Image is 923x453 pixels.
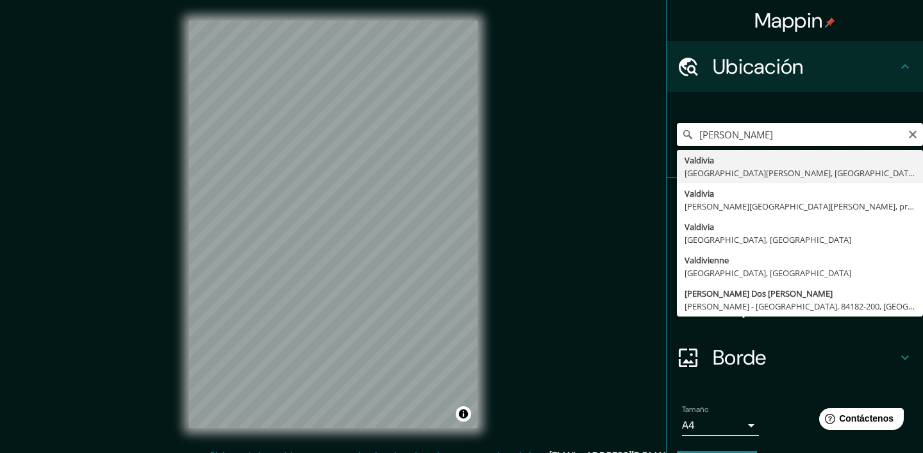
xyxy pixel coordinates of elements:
[809,403,909,439] iframe: Lanzador de widgets de ayuda
[685,267,851,279] font: [GEOGRAPHIC_DATA], [GEOGRAPHIC_DATA]
[667,178,923,229] div: Patas
[685,288,833,299] font: [PERSON_NAME] Dos [PERSON_NAME]
[189,21,478,428] canvas: Mapa
[908,128,918,140] button: Claro
[667,41,923,92] div: Ubicación
[682,404,708,415] font: Tamaño
[713,53,804,80] font: Ubicación
[456,406,471,422] button: Activar o desactivar atribución
[754,7,823,34] font: Mappin
[685,234,851,245] font: [GEOGRAPHIC_DATA], [GEOGRAPHIC_DATA]
[685,167,916,179] font: [GEOGRAPHIC_DATA][PERSON_NAME], [GEOGRAPHIC_DATA]
[682,415,759,436] div: A4
[667,229,923,281] div: Estilo
[685,221,714,233] font: Valdivia
[685,254,729,266] font: Valdivienne
[713,344,767,371] font: Borde
[685,188,714,199] font: Valdivia
[682,418,695,432] font: A4
[825,17,835,28] img: pin-icon.png
[677,123,923,146] input: Elige tu ciudad o zona
[667,281,923,332] div: Disposición
[685,154,714,166] font: Valdivia
[667,332,923,383] div: Borde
